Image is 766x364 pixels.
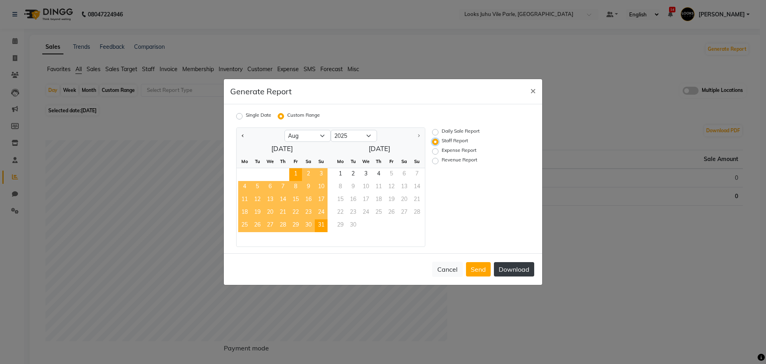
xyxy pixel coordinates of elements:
[251,194,264,207] div: Tuesday, August 12, 2025
[302,207,315,219] div: Saturday, August 23, 2025
[302,219,315,232] span: 30
[494,262,534,276] button: Download
[264,207,276,219] span: 20
[276,219,289,232] div: Thursday, August 28, 2025
[315,168,328,181] div: Sunday, August 3, 2025
[238,181,251,194] span: 4
[276,181,289,194] div: Thursday, August 7, 2025
[251,219,264,232] span: 26
[251,207,264,219] span: 19
[251,181,264,194] span: 5
[347,168,359,181] span: 2
[238,194,251,207] span: 11
[411,155,423,168] div: Su
[276,207,289,219] span: 21
[315,181,328,194] div: Sunday, August 10, 2025
[442,137,468,147] label: Staff Report
[289,219,302,232] div: Friday, August 29, 2025
[251,181,264,194] div: Tuesday, August 5, 2025
[289,207,302,219] span: 22
[385,155,398,168] div: Fr
[251,155,264,168] div: Tu
[238,181,251,194] div: Monday, August 4, 2025
[276,194,289,207] div: Thursday, August 14, 2025
[315,219,328,232] div: Sunday, August 31, 2025
[372,168,385,181] span: 4
[264,219,276,232] span: 27
[251,207,264,219] div: Tuesday, August 19, 2025
[315,219,328,232] span: 31
[289,181,302,194] div: Friday, August 8, 2025
[315,194,328,207] span: 17
[524,79,542,101] button: Close
[264,207,276,219] div: Wednesday, August 20, 2025
[289,155,302,168] div: Fr
[276,207,289,219] div: Thursday, August 21, 2025
[315,181,328,194] span: 10
[302,181,315,194] span: 9
[302,194,315,207] div: Saturday, August 16, 2025
[238,219,251,232] span: 25
[264,181,276,194] div: Wednesday, August 6, 2025
[466,262,491,276] button: Send
[530,84,536,96] span: ×
[315,194,328,207] div: Sunday, August 17, 2025
[276,155,289,168] div: Th
[331,130,377,142] select: Select year
[359,155,372,168] div: We
[302,181,315,194] div: Saturday, August 9, 2025
[334,168,347,181] div: Monday, September 1, 2025
[372,168,385,181] div: Thursday, September 4, 2025
[315,207,328,219] span: 24
[246,111,271,121] label: Single Date
[287,111,320,121] label: Custom Range
[315,155,328,168] div: Su
[315,168,328,181] span: 3
[398,155,411,168] div: Sa
[264,181,276,194] span: 6
[302,219,315,232] div: Saturday, August 30, 2025
[372,155,385,168] div: Th
[334,155,347,168] div: Mo
[264,194,276,207] div: Wednesday, August 13, 2025
[264,155,276,168] div: We
[289,168,302,181] div: Friday, August 1, 2025
[276,194,289,207] span: 14
[238,207,251,219] div: Monday, August 18, 2025
[315,207,328,219] div: Sunday, August 24, 2025
[302,194,315,207] span: 16
[276,181,289,194] span: 7
[289,168,302,181] span: 1
[276,219,289,232] span: 28
[302,207,315,219] span: 23
[251,194,264,207] span: 12
[302,168,315,181] div: Saturday, August 2, 2025
[289,194,302,207] span: 15
[238,219,251,232] div: Monday, August 25, 2025
[432,262,463,277] button: Cancel
[284,130,331,142] select: Select month
[289,207,302,219] div: Friday, August 22, 2025
[359,168,372,181] div: Wednesday, September 3, 2025
[334,168,347,181] span: 1
[289,219,302,232] span: 29
[238,207,251,219] span: 18
[442,147,476,156] label: Expense Report
[251,219,264,232] div: Tuesday, August 26, 2025
[359,168,372,181] span: 3
[442,127,480,137] label: Daily Sale Report
[264,194,276,207] span: 13
[302,168,315,181] span: 2
[442,156,477,166] label: Revenue Report
[289,181,302,194] span: 8
[238,194,251,207] div: Monday, August 11, 2025
[347,168,359,181] div: Tuesday, September 2, 2025
[302,155,315,168] div: Sa
[238,155,251,168] div: Mo
[240,129,246,142] button: Previous month
[289,194,302,207] div: Friday, August 15, 2025
[264,219,276,232] div: Wednesday, August 27, 2025
[347,155,359,168] div: Tu
[230,86,292,97] h5: Generate Report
